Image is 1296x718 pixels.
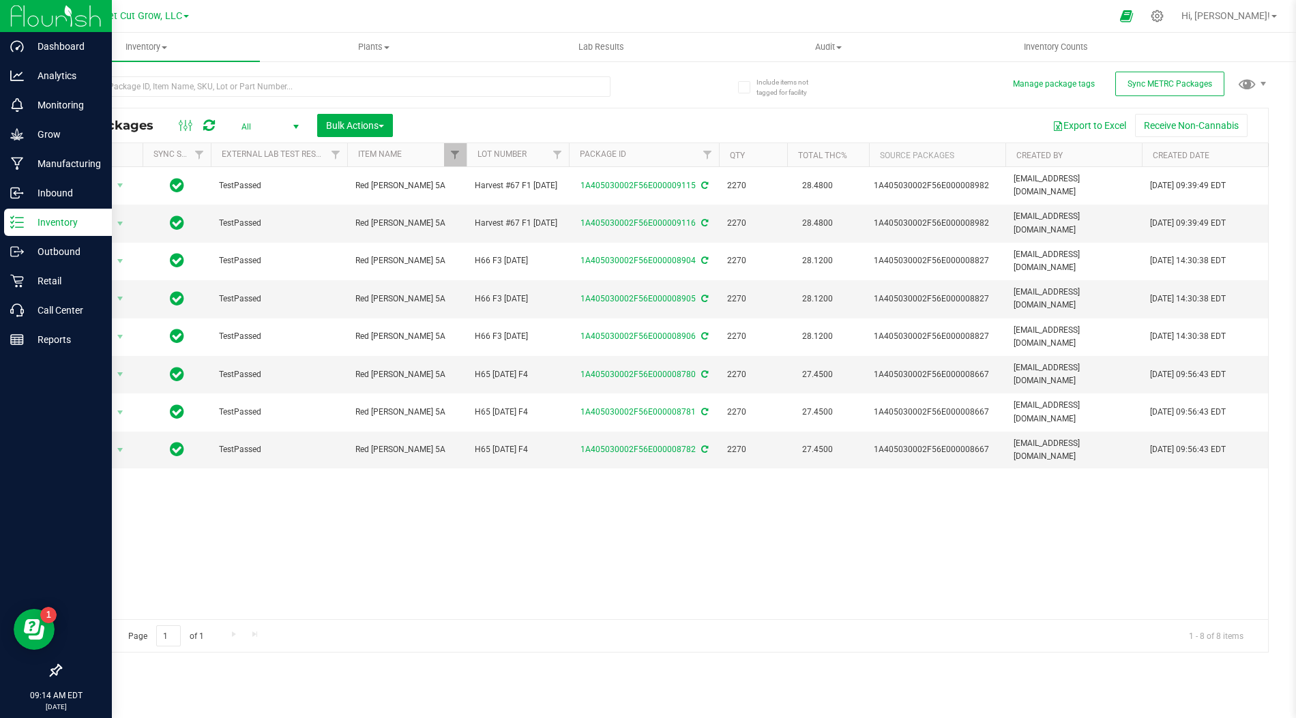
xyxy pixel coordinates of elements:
[188,143,211,166] a: Filter
[874,179,1001,192] div: Value 1: 1A405030002F56E000008982
[1150,293,1226,305] span: [DATE] 14:30:38 EDT
[580,256,696,265] a: 1A405030002F56E000008904
[699,370,708,379] span: Sync from Compliance System
[24,243,106,260] p: Outbound
[942,33,1169,61] a: Inventory Counts
[170,327,184,346] span: In Sync
[10,333,24,346] inline-svg: Reports
[1149,10,1166,23] div: Manage settings
[40,607,57,623] iframe: Resource center unread badge
[33,41,260,53] span: Inventory
[355,217,458,230] span: Red [PERSON_NAME] 5A
[1135,114,1248,137] button: Receive Non-Cannabis
[1044,114,1135,137] button: Export to Excel
[24,68,106,84] p: Analytics
[1150,330,1226,343] span: [DATE] 14:30:38 EDT
[727,368,779,381] span: 2270
[60,76,610,97] input: Search Package ID, Item Name, SKU, Lot or Part Number...
[727,330,779,343] span: 2270
[170,402,184,421] span: In Sync
[727,254,779,267] span: 2270
[24,155,106,172] p: Manufacturing
[112,365,129,384] span: select
[699,218,708,228] span: Sync from Compliance System
[1005,41,1106,53] span: Inventory Counts
[112,440,129,460] span: select
[699,331,708,341] span: Sync from Compliance System
[874,293,1001,305] div: Value 1: 1A405030002F56E000008827
[1181,10,1270,21] span: Hi, [PERSON_NAME]!
[355,368,458,381] span: Red [PERSON_NAME] 5A
[1111,3,1142,29] span: Open Ecommerce Menu
[1153,151,1209,160] a: Created Date
[1014,286,1134,312] span: [EMAIL_ADDRESS][DOMAIN_NAME]
[1014,324,1134,350] span: [EMAIL_ADDRESS][DOMAIN_NAME]
[24,331,106,348] p: Reports
[475,179,561,192] span: Harvest #67 F1 [DATE]
[355,254,458,267] span: Red [PERSON_NAME] 5A
[1150,443,1226,456] span: [DATE] 09:56:43 EDT
[727,406,779,419] span: 2270
[756,77,825,98] span: Include items not tagged for facility
[874,443,1001,456] div: Value 1: 1A405030002F56E000008667
[727,179,779,192] span: 2270
[1150,368,1226,381] span: [DATE] 09:56:43 EDT
[874,368,1001,381] div: Value 1: 1A405030002F56E000008667
[170,440,184,459] span: In Sync
[715,33,942,61] a: Audit
[153,149,206,159] a: Sync Status
[727,443,779,456] span: 2270
[24,38,106,55] p: Dashboard
[795,327,840,346] span: 28.1200
[795,176,840,196] span: 28.4800
[869,143,1005,167] th: Source Packages
[727,217,779,230] span: 2270
[358,149,402,159] a: Item Name
[1178,625,1254,646] span: 1 - 8 of 8 items
[580,149,626,159] a: Package ID
[10,98,24,112] inline-svg: Monitoring
[6,702,106,712] p: [DATE]
[1014,173,1134,198] span: [EMAIL_ADDRESS][DOMAIN_NAME]
[1016,151,1063,160] a: Created By
[580,181,696,190] a: 1A405030002F56E000009115
[10,40,24,53] inline-svg: Dashboard
[24,214,106,230] p: Inventory
[33,33,260,61] a: Inventory
[1115,72,1224,96] button: Sync METRC Packages
[1014,248,1134,274] span: [EMAIL_ADDRESS][DOMAIN_NAME]
[219,368,339,381] span: TestPassed
[475,293,561,305] span: H66 F3 [DATE]
[24,126,106,143] p: Grow
[112,176,129,195] span: select
[488,33,715,61] a: Lab Results
[580,218,696,228] a: 1A405030002F56E000009116
[874,217,1001,230] div: Value 1: 1A405030002F56E000008982
[1150,406,1226,419] span: [DATE] 09:56:43 EDT
[475,330,561,343] span: H66 F3 [DATE]
[580,370,696,379] a: 1A405030002F56E000008780
[874,406,1001,419] div: Value 1: 1A405030002F56E000008667
[355,406,458,419] span: Red [PERSON_NAME] 5A
[1128,79,1212,89] span: Sync METRC Packages
[112,289,129,308] span: select
[795,365,840,385] span: 27.4500
[699,256,708,265] span: Sync from Compliance System
[1014,437,1134,463] span: [EMAIL_ADDRESS][DOMAIN_NAME]
[727,293,779,305] span: 2270
[699,181,708,190] span: Sync from Compliance System
[156,625,181,646] input: 1
[546,143,569,166] a: Filter
[1013,78,1095,90] button: Manage package tags
[477,149,527,159] a: Lot Number
[475,443,561,456] span: H65 [DATE] F4
[89,10,182,22] span: Sweet Cut Grow, LLC
[580,407,696,417] a: 1A405030002F56E000008781
[696,143,719,166] a: Filter
[260,33,487,61] a: Plants
[112,214,129,233] span: select
[10,69,24,83] inline-svg: Analytics
[112,403,129,422] span: select
[317,114,393,137] button: Bulk Actions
